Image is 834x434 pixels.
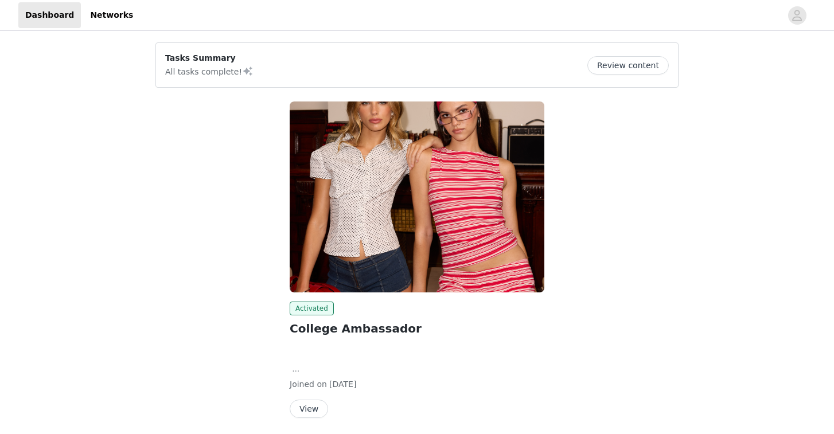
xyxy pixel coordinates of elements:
div: avatar [792,6,802,25]
span: Joined on [290,380,327,389]
span: Activated [290,302,334,315]
a: Networks [83,2,140,28]
button: Review content [587,56,669,75]
a: View [290,405,328,413]
p: All tasks complete! [165,64,254,78]
img: Edikted [290,101,544,292]
h2: College Ambassador [290,320,544,337]
a: Dashboard [18,2,81,28]
button: View [290,400,328,418]
span: [DATE] [329,380,356,389]
p: Tasks Summary [165,52,254,64]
